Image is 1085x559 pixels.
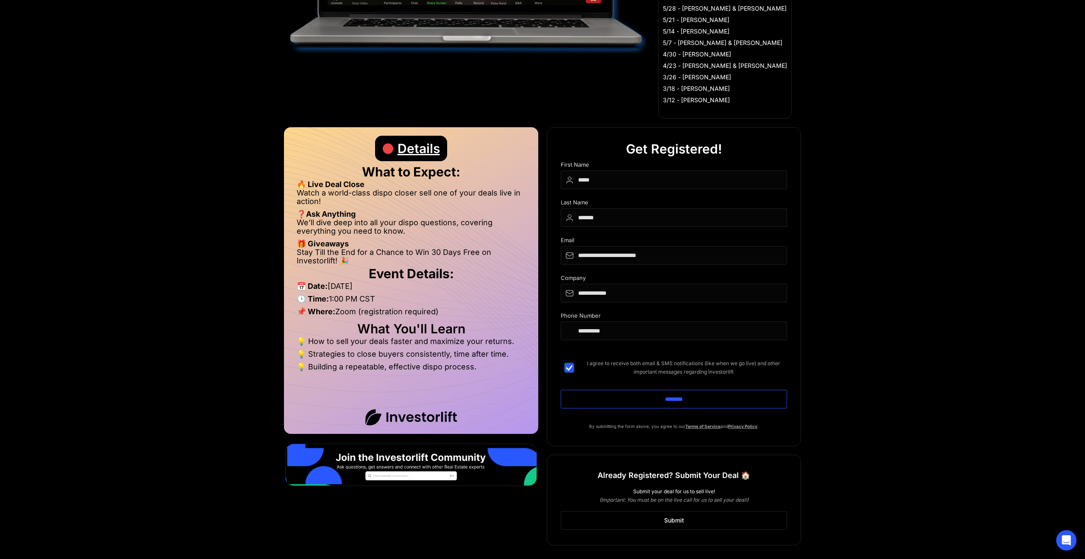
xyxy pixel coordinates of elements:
[297,282,328,291] strong: 📅 Date:
[297,337,526,350] li: 💡 How to sell your deals faster and maximize your returns.
[561,511,787,530] a: Submit
[297,189,526,210] li: Watch a world-class dispo closer sell one of your deals live in action!
[561,275,787,284] div: Company
[297,295,526,307] li: 1:00 PM CST
[728,424,757,429] a: Privacy Policy
[297,350,526,363] li: 💡 Strategies to close buyers consistently, time after time.
[297,282,526,295] li: [DATE]
[561,237,787,246] div: Email
[297,307,526,320] li: Zoom (registration required)
[297,307,335,316] strong: 📌 Where:
[598,468,750,483] h1: Already Registered? Submit Your Deal 🏠
[580,359,787,376] span: I agree to receive both email & SMS notifications (like when we go live) and other important mess...
[685,424,721,429] a: Terms of Service
[561,162,787,422] form: DIspo Day Main Form
[362,164,460,179] strong: What to Expect:
[297,248,526,265] li: Stay Till the End for a Chance to Win 30 Days Free on Investorlift! 🎉
[369,266,454,281] strong: Event Details:
[297,180,364,189] strong: 🔥 Live Deal Close
[297,363,526,371] li: 💡 Building a repeatable, effective dispo process.
[297,210,356,218] strong: ❓Ask Anything
[297,294,329,303] strong: 🕒 Time:
[1056,530,1077,551] div: Open Intercom Messenger
[561,199,787,208] div: Last Name
[297,218,526,240] li: We’ll dive deep into all your dispo questions, covering everything you need to know.
[561,487,787,496] div: Submit your deal for us to sell live!
[561,162,787,170] div: First Name
[297,324,526,333] h2: What You'll Learn
[561,422,787,430] p: By submitting the form above, you agree to our and .
[626,136,722,162] div: Get Registered!
[599,497,748,503] em: (Important: You must be on the live call for us to sell your deal!)
[398,136,440,161] div: Details
[561,313,787,321] div: Phone Number
[297,239,349,248] strong: 🎁 Giveaways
